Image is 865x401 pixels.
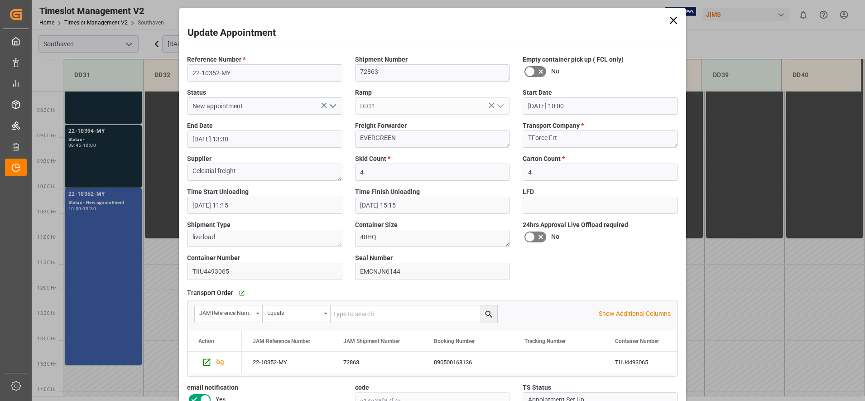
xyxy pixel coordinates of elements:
span: End Date [187,121,213,130]
div: JAM Reference Number [199,307,253,317]
span: Tracking Number [524,338,566,344]
input: DD.MM.YYYY HH:MM [355,197,510,214]
input: DD.MM.YYYY HH:MM [187,197,342,214]
span: Container Number [187,253,240,263]
span: Transport Order [187,288,233,298]
span: Ramp [355,88,372,97]
span: code [355,383,369,392]
span: No [551,67,559,76]
button: open menu [325,99,339,113]
span: Status [187,88,206,97]
span: Container Size [355,220,398,230]
span: Booking Number [434,338,475,344]
input: Type to search [331,305,497,323]
input: Type to search/select [355,97,510,115]
h2: Update Appointment [187,26,276,40]
div: 090500168136 [423,352,514,373]
div: TIIU4493065 [604,352,695,373]
span: TS Status [523,383,551,392]
span: No [551,232,559,242]
span: Seal Number [355,253,393,263]
span: Skid Count [355,154,390,164]
span: Shipment Type [187,220,231,230]
span: Container Number [615,338,659,344]
button: open menu [493,99,507,113]
span: Time Finish Unloading [355,187,420,197]
span: Time Start Unloading [187,187,249,197]
button: search button [480,305,497,323]
textarea: 40HQ [355,230,510,247]
button: open menu [195,305,263,323]
div: 22-10352-MY [242,352,332,373]
span: LFD [523,187,534,197]
span: Freight Forwarder [355,121,407,130]
span: Carton Count [523,154,565,164]
input: DD.MM.YYYY HH:MM [187,130,342,148]
input: DD.MM.YYYY HH:MM [523,97,678,115]
span: Transport Company [523,121,584,130]
span: Start Date [523,88,552,97]
textarea: 72863 [355,64,510,82]
span: Reference Number [187,55,245,64]
div: Action [198,338,214,344]
div: 72863 [332,352,423,373]
span: 24hrs Approval Live Offload required [523,220,628,230]
span: Shipment Number [355,55,408,64]
textarea: live load [187,230,342,247]
input: Type to search/select [187,97,342,115]
button: open menu [263,305,331,323]
span: Supplier [187,154,211,164]
p: Show Additional Columns [599,309,671,319]
span: JAM Shipment Number [343,338,400,344]
div: Equals [267,307,321,317]
span: Empty container pick up ( FCL only) [523,55,624,64]
textarea: Celestial freight [187,164,342,181]
textarea: EVERGREEN [355,130,510,148]
span: email notification [187,383,238,392]
span: JAM Reference Number [253,338,310,344]
div: Press SPACE to select this row. [187,352,242,373]
textarea: TForce Frt [523,130,678,148]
